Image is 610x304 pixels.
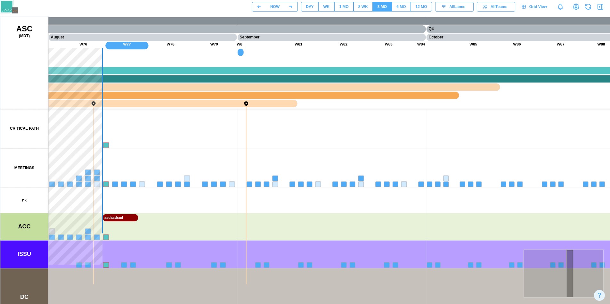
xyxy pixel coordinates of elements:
a: Grid View [518,2,552,12]
button: NOW [266,2,284,12]
span: All Teams [491,2,507,11]
a: View Project [572,2,581,11]
div: DAY [306,4,313,10]
div: 1 MO [339,4,348,10]
span: Grid View [529,2,547,11]
div: WK [323,4,329,10]
button: AllTeams [477,2,515,12]
button: Refresh Grid [584,2,593,11]
button: 3 MO [373,2,392,12]
button: AllLanes [435,2,474,12]
button: DAY [301,2,318,12]
span: All Lanes [449,2,465,11]
div: 8 WK [358,4,368,10]
button: 6 MO [392,2,411,12]
button: Open Drawer [596,2,605,11]
a: Notifications [555,1,566,12]
div: 6 MO [396,4,406,10]
button: WK [318,2,334,12]
div: 3 MO [378,4,387,10]
div: NOW [270,4,280,10]
div: 12 MO [416,4,427,10]
button: 1 MO [334,2,353,12]
button: 12 MO [411,2,432,12]
button: 8 WK [354,2,373,12]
